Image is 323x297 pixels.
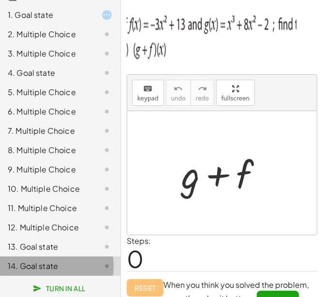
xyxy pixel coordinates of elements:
[174,83,183,95] i: undo
[101,67,113,79] i: Task not started.
[8,9,86,21] div: 1. Goal state
[8,202,86,214] div: 11. Multiple Choice
[8,241,86,253] div: 13. Goal state
[127,6,296,64] img: 0912d1d0bb122bf820112a47fb2014cd0649bff43fc109eadffc21f6a751f95a.png
[101,202,113,214] i: Task not started.
[35,284,86,293] span: Turn In All
[8,125,86,137] div: 7. Multiple Choice
[101,222,113,233] i: Task not started.
[8,144,86,156] div: 8. Multiple Choice
[191,80,214,106] button: redoredo
[198,83,207,95] i: redo
[27,280,93,297] button: Turn In All
[8,67,86,79] div: 4. Goal state
[101,48,113,59] i: Task not started.
[101,125,113,137] i: Task not started.
[101,183,113,195] i: Task not started.
[8,106,86,117] div: 6. Multiple Choice
[101,106,113,117] i: Task not started.
[8,260,86,272] div: 14. Goal state
[127,236,151,246] label: Steps:
[137,95,159,102] span: keypad
[132,80,164,106] button: keyboardkeypad
[8,28,86,40] div: 2. Multiple Choice
[8,48,86,59] div: 3. Multiple Choice
[166,80,191,106] button: undoundo
[143,83,152,95] i: keyboard
[101,241,113,253] i: Task not started.
[101,164,113,175] i: Task not started.
[221,95,250,102] span: fullscreen
[101,86,113,98] i: Task not started.
[101,144,113,156] i: Task not started.
[101,9,113,21] i: Task started.
[101,28,113,40] i: Task not started.
[8,183,86,195] div: 10. Multiple Choice
[216,80,255,106] button: fullscreen
[127,244,144,273] span: 0
[8,86,86,98] div: 5. Multiple Choice
[101,260,113,272] i: Task not started.
[8,222,86,233] div: 12. Multiple Choice
[196,95,209,102] span: redo
[8,164,86,175] div: 9. Multiple Choice
[171,95,186,102] span: undo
